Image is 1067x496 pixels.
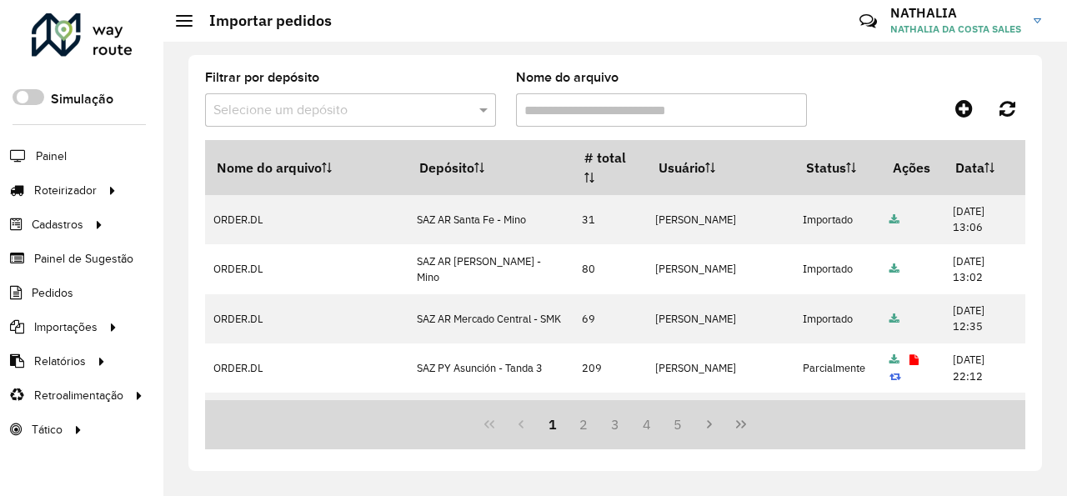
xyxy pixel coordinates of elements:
[34,182,97,199] span: Roteirizador
[647,140,794,195] th: Usuário
[205,343,408,393] td: ORDER.DL
[890,22,1021,37] span: NATHALIA DA COSTA SALES
[205,294,408,343] td: ORDER.DL
[944,140,1024,195] th: Data
[205,140,408,195] th: Nome do arquivo
[889,213,899,227] a: Arquivo completo
[889,369,901,383] a: Reimportar
[36,148,67,165] span: Painel
[850,3,886,39] a: Contato Rápido
[794,244,881,293] td: Importado
[794,294,881,343] td: Importado
[599,408,631,440] button: 3
[889,353,899,367] a: Arquivo completo
[794,343,881,393] td: Parcialmente
[205,393,408,442] td: ORDER.DL
[647,393,794,442] td: NATHALIA DA COSTA SALES
[573,294,647,343] td: 69
[573,393,647,442] td: 448
[647,195,794,244] td: [PERSON_NAME]
[408,244,574,293] td: SAZ AR [PERSON_NAME] - Mino
[32,284,73,302] span: Pedidos
[408,140,574,195] th: Depósito
[193,12,332,30] h2: Importar pedidos
[34,387,123,404] span: Retroalimentação
[34,353,86,370] span: Relatórios
[631,408,663,440] button: 4
[32,216,83,233] span: Cadastros
[408,393,574,442] td: SAZ PY Guarambaré
[573,195,647,244] td: 31
[51,89,113,109] label: Simulação
[909,353,919,367] a: Exibir log de erros
[573,140,647,195] th: # total
[944,244,1024,293] td: [DATE] 13:02
[794,393,881,442] td: Parcialmente
[881,140,944,195] th: Ações
[568,408,599,440] button: 2
[34,318,98,336] span: Importações
[944,294,1024,343] td: [DATE] 12:35
[573,343,647,393] td: 209
[694,408,725,440] button: Next Page
[794,140,881,195] th: Status
[573,244,647,293] td: 80
[944,343,1024,393] td: [DATE] 22:12
[205,195,408,244] td: ORDER.DL
[408,294,574,343] td: SAZ AR Mercado Central - SMK
[647,343,794,393] td: [PERSON_NAME]
[890,5,1021,21] h3: NATHALIA
[408,195,574,244] td: SAZ AR Santa Fe - Mino
[794,195,881,244] td: Importado
[205,68,319,88] label: Filtrar por depósito
[944,393,1024,442] td: [DATE] 22:02
[944,195,1024,244] td: [DATE] 13:06
[408,343,574,393] td: SAZ PY Asunción - Tanda 3
[647,244,794,293] td: [PERSON_NAME]
[663,408,694,440] button: 5
[34,250,133,268] span: Painel de Sugestão
[647,294,794,343] td: [PERSON_NAME]
[889,312,899,326] a: Arquivo completo
[32,421,63,438] span: Tático
[537,408,569,440] button: 1
[725,408,757,440] button: Last Page
[205,244,408,293] td: ORDER.DL
[889,262,899,276] a: Arquivo completo
[516,68,619,88] label: Nome do arquivo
